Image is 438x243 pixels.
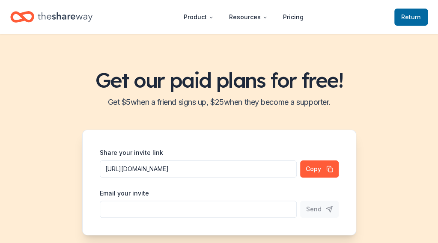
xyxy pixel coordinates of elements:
[10,68,428,92] h1: Get our paid plans for free!
[300,160,339,178] button: Copy
[222,9,274,26] button: Resources
[276,9,310,26] a: Pricing
[177,7,310,27] nav: Main
[394,9,428,26] a: Return
[10,7,92,27] a: Home
[401,12,421,22] span: Return
[10,95,428,109] h2: Get $ 5 when a friend signs up, $ 25 when they become a supporter.
[100,148,163,157] label: Share your invite link
[177,9,220,26] button: Product
[100,189,149,198] label: Email your invite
